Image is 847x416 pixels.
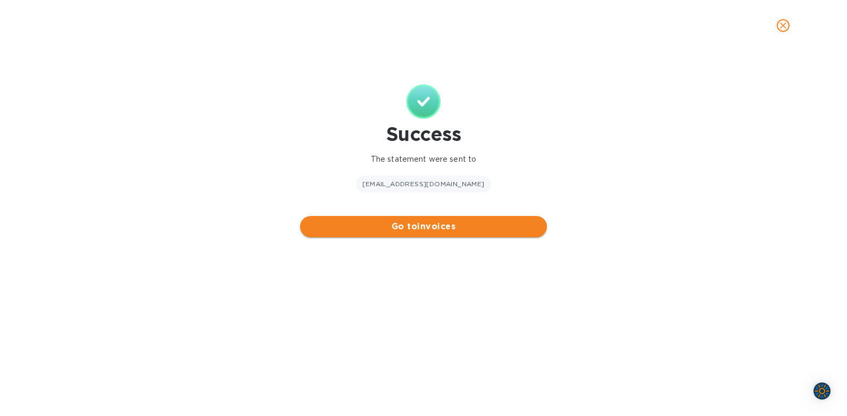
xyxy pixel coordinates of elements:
h1: Success [300,123,547,145]
button: close [770,13,796,38]
span: [EMAIL_ADDRESS][DOMAIN_NAME] [362,180,484,188]
p: The statement were sent to [300,154,547,165]
button: Go toinvoices [300,216,547,237]
span: Go to invoices [309,220,538,233]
